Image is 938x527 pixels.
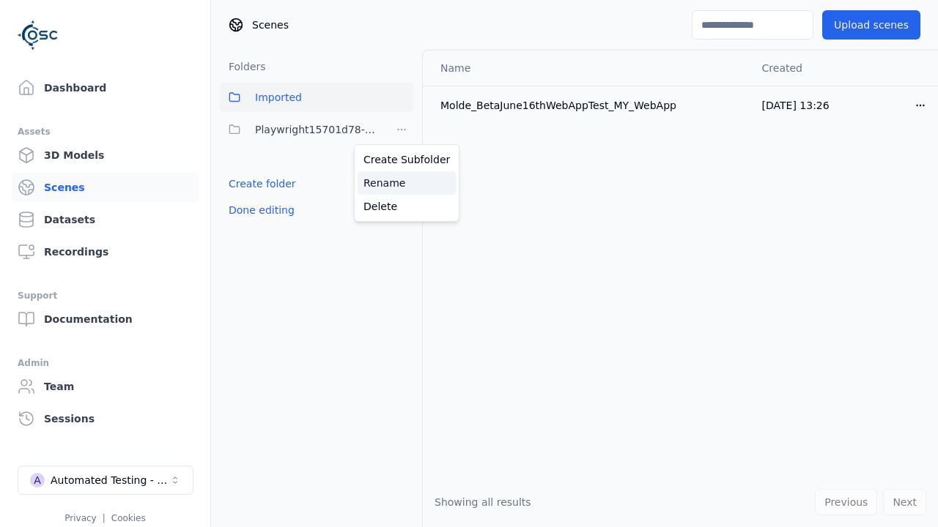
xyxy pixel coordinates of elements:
[358,195,456,218] a: Delete
[358,171,456,195] a: Rename
[358,148,456,171] a: Create Subfolder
